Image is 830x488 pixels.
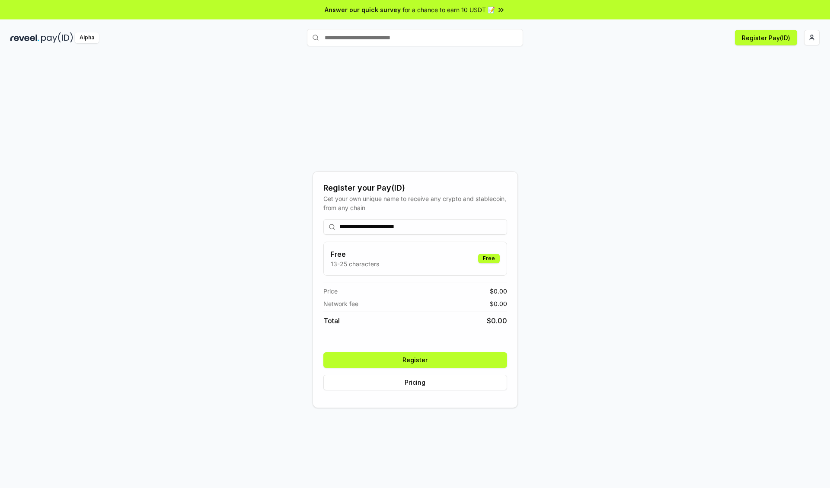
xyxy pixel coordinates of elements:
[41,32,73,43] img: pay_id
[331,249,379,259] h3: Free
[325,5,401,14] span: Answer our quick survey
[323,352,507,368] button: Register
[323,182,507,194] div: Register your Pay(ID)
[735,30,797,45] button: Register Pay(ID)
[10,32,39,43] img: reveel_dark
[323,299,358,308] span: Network fee
[478,254,500,263] div: Free
[323,194,507,212] div: Get your own unique name to receive any crypto and stablecoin, from any chain
[75,32,99,43] div: Alpha
[323,375,507,390] button: Pricing
[487,316,507,326] span: $ 0.00
[490,299,507,308] span: $ 0.00
[402,5,495,14] span: for a chance to earn 10 USDT 📝
[323,287,338,296] span: Price
[331,259,379,268] p: 13-25 characters
[323,316,340,326] span: Total
[490,287,507,296] span: $ 0.00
